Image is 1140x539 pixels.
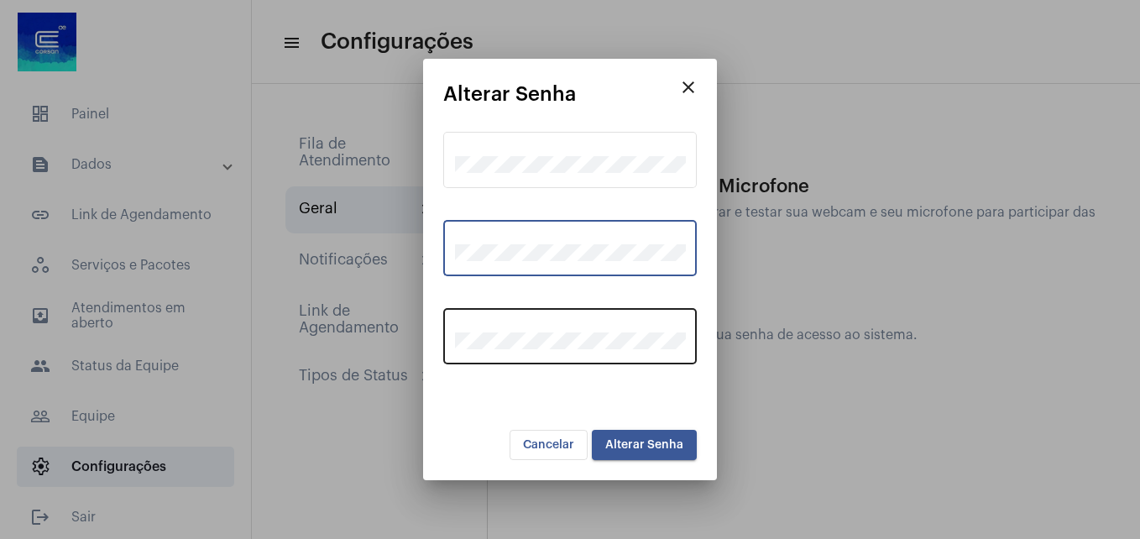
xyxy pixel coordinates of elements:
[523,439,574,451] span: Cancelar
[678,77,698,97] mat-icon: close
[592,430,697,460] button: Alterar Senha
[510,430,588,460] button: Cancelar
[605,439,683,451] span: Alterar Senha
[443,83,697,105] mat-card-title: Alterar Senha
